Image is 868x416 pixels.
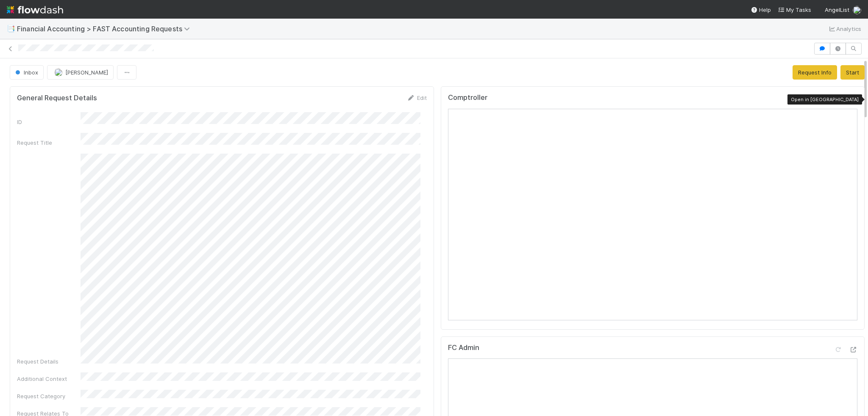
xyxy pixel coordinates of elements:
[10,65,44,80] button: Inbox
[407,94,427,101] a: Edit
[17,118,81,126] div: ID
[47,65,114,80] button: [PERSON_NAME]
[448,344,479,352] h5: FC Admin
[17,375,81,383] div: Additional Context
[65,69,108,76] span: [PERSON_NAME]
[14,69,38,76] span: Inbox
[17,25,194,33] span: Financial Accounting > FAST Accounting Requests
[778,6,811,14] a: My Tasks
[17,392,81,400] div: Request Category
[17,357,81,366] div: Request Details
[840,65,865,80] button: Start
[17,94,97,102] h5: General Request Details
[828,24,861,34] a: Analytics
[825,6,849,13] span: AngelList
[793,65,837,80] button: Request Info
[448,94,487,102] h5: Comptroller
[7,25,15,32] span: 📑
[7,3,63,17] img: logo-inverted-e16ddd16eac7371096b0.svg
[17,138,81,147] div: Request Title
[54,68,63,77] img: avatar_e5ec2f5b-afc7-4357-8cf1-2139873d70b1.png
[853,6,861,14] img: avatar_e5ec2f5b-afc7-4357-8cf1-2139873d70b1.png
[751,6,771,14] div: Help
[778,6,811,13] span: My Tasks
